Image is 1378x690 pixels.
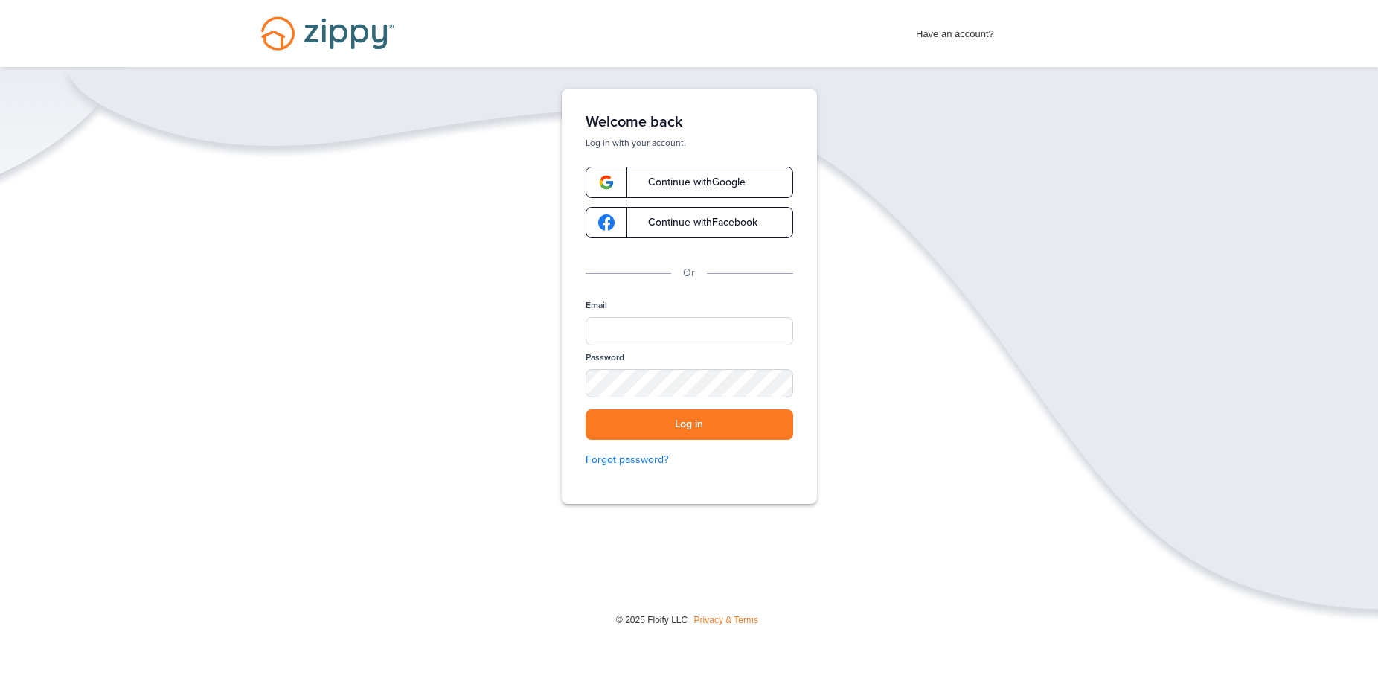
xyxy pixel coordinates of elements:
[586,317,793,345] input: Email
[694,615,758,625] a: Privacy & Terms
[586,167,793,198] a: google-logoContinue withGoogle
[586,137,793,149] p: Log in with your account.
[586,409,793,440] button: Log in
[586,369,793,397] input: Password
[598,174,615,191] img: google-logo
[586,351,624,364] label: Password
[598,214,615,231] img: google-logo
[586,452,793,468] a: Forgot password?
[633,217,757,228] span: Continue with Facebook
[633,177,746,188] span: Continue with Google
[683,265,695,281] p: Or
[586,113,793,131] h1: Welcome back
[616,615,688,625] span: © 2025 Floify LLC
[586,207,793,238] a: google-logoContinue withFacebook
[586,299,607,312] label: Email
[916,19,994,42] span: Have an account?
